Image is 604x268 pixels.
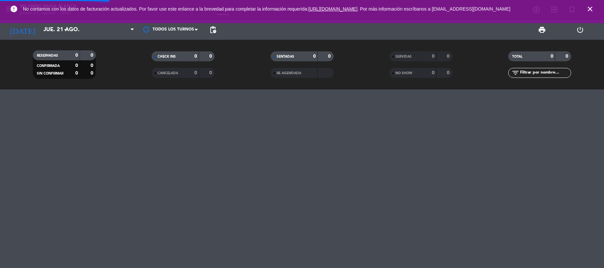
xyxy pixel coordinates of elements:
[209,26,217,34] span: pending_actions
[75,53,78,58] strong: 0
[586,5,594,13] i: close
[511,69,519,77] i: filter_list
[277,55,294,58] span: SENTADAS
[158,72,178,75] span: CANCELADA
[62,26,70,34] i: arrow_drop_down
[358,6,510,12] a: . Por más información escríbanos a [EMAIL_ADDRESS][DOMAIN_NAME]
[209,54,213,59] strong: 0
[91,63,95,68] strong: 0
[23,6,510,12] span: No contamos con los datos de facturación actualizados. Por favor use este enlance a la brevedad p...
[308,6,358,12] a: [URL][DOMAIN_NAME]
[158,55,176,58] span: CHECK INS
[91,71,95,76] strong: 0
[432,54,435,59] strong: 0
[566,54,570,59] strong: 0
[5,23,40,37] i: [DATE]
[209,71,213,75] strong: 0
[75,71,78,76] strong: 0
[10,5,18,13] i: error
[447,71,451,75] strong: 0
[91,53,95,58] strong: 0
[37,64,60,68] span: CONFIRMADA
[194,54,197,59] strong: 0
[551,54,553,59] strong: 0
[277,72,301,75] span: RE AGENDADA
[432,71,435,75] strong: 0
[313,54,316,59] strong: 0
[75,63,78,68] strong: 0
[395,55,412,58] span: SERVIDAS
[37,54,58,57] span: RESERVADAS
[538,26,546,34] span: print
[519,69,571,77] input: Filtrar por nombre...
[328,54,332,59] strong: 0
[37,72,63,75] span: SIN CONFIRMAR
[512,55,522,58] span: TOTAL
[395,72,412,75] span: NO SHOW
[576,26,584,34] i: power_settings_new
[447,54,451,59] strong: 0
[194,71,197,75] strong: 0
[561,20,599,40] div: LOG OUT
